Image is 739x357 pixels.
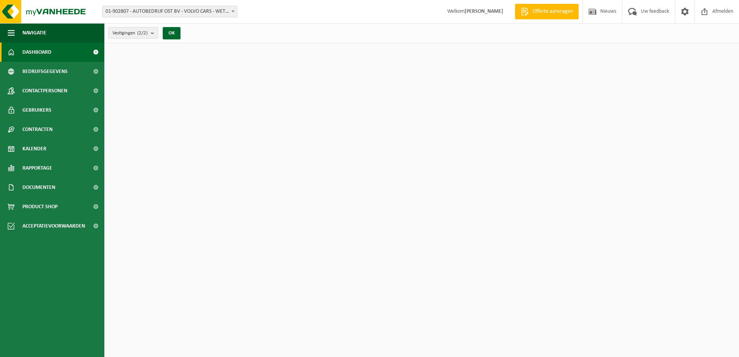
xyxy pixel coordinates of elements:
a: Offerte aanvragen [515,4,579,19]
span: Dashboard [22,42,51,62]
span: Acceptatievoorwaarden [22,216,85,236]
span: 01-902807 - AUTOBEDRIJF OST BV - VOLVO CARS - WETTEREN [102,6,237,17]
span: Vestigingen [112,27,148,39]
span: Documenten [22,178,55,197]
span: Rapportage [22,158,52,178]
button: OK [163,27,180,39]
span: Gebruikers [22,100,51,120]
count: (2/2) [137,31,148,36]
span: Contracten [22,120,53,139]
span: Navigatie [22,23,46,42]
button: Vestigingen(2/2) [108,27,158,39]
span: Contactpersonen [22,81,67,100]
span: Bedrijfsgegevens [22,62,68,81]
span: Kalender [22,139,46,158]
strong: [PERSON_NAME] [465,8,503,14]
span: Offerte aanvragen [531,8,575,15]
span: Product Shop [22,197,58,216]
